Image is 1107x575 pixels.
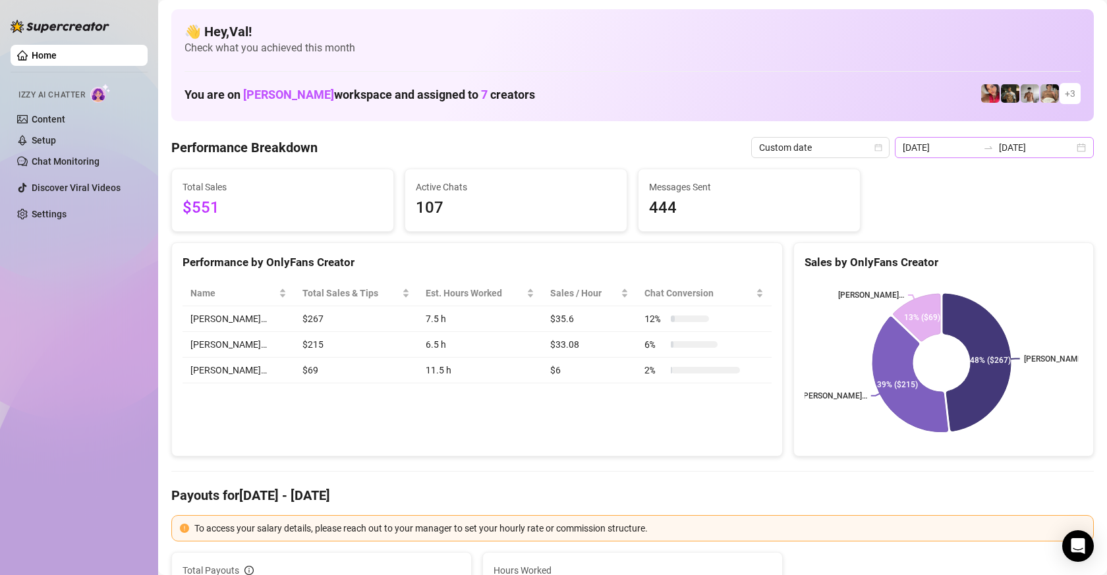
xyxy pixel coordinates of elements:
text: [PERSON_NAME]… [838,290,904,300]
span: calendar [874,144,882,151]
h4: Payouts for [DATE] - [DATE] [171,486,1094,505]
span: Active Chats [416,180,616,194]
a: Settings [32,209,67,219]
a: Discover Viral Videos [32,182,121,193]
th: Chat Conversion [637,281,772,306]
img: Vanessa [981,84,1000,103]
img: AI Chatter [90,84,111,103]
h4: Performance Breakdown [171,138,318,157]
span: info-circle [244,566,254,575]
th: Total Sales & Tips [295,281,418,306]
span: Chat Conversion [644,286,753,300]
span: Sales / Hour [550,286,618,300]
img: Tony [1001,84,1019,103]
a: Content [32,114,65,124]
input: End date [999,140,1074,155]
span: Custom date [759,138,882,157]
span: Total Sales & Tips [302,286,400,300]
td: [PERSON_NAME]… [183,358,295,383]
span: exclamation-circle [180,524,189,533]
div: Performance by OnlyFans Creator [183,254,772,271]
span: 107 [416,196,616,221]
h1: You are on workspace and assigned to creators [184,88,535,102]
span: + 3 [1065,86,1075,101]
td: $33.08 [542,332,637,358]
td: $6 [542,358,637,383]
div: Open Intercom Messenger [1062,530,1094,562]
td: [PERSON_NAME]… [183,332,295,358]
th: Name [183,281,295,306]
span: $551 [183,196,383,221]
span: to [983,142,994,153]
img: Aussieboy_jfree [1040,84,1059,103]
div: Sales by OnlyFans Creator [805,254,1083,271]
td: $69 [295,358,418,383]
td: 6.5 h [418,332,542,358]
a: Setup [32,135,56,146]
div: Est. Hours Worked [426,286,524,300]
span: Messages Sent [649,180,849,194]
img: aussieboy_j [1021,84,1039,103]
a: Home [32,50,57,61]
span: Check what you achieved this month [184,41,1081,55]
td: $267 [295,306,418,332]
span: 6 % [644,337,666,352]
span: Name [190,286,276,300]
text: [PERSON_NAME]… [1024,354,1090,364]
span: 12 % [644,312,666,326]
span: [PERSON_NAME] [243,88,334,101]
span: Izzy AI Chatter [18,89,85,101]
span: 2 % [644,363,666,377]
td: 11.5 h [418,358,542,383]
td: $35.6 [542,306,637,332]
h4: 👋 Hey, Val ! [184,22,1081,41]
td: [PERSON_NAME]… [183,306,295,332]
td: $215 [295,332,418,358]
text: [PERSON_NAME]… [801,391,867,400]
input: Start date [903,140,978,155]
div: To access your salary details, please reach out to your manager to set your hourly rate or commis... [194,521,1085,535]
a: Chat Monitoring [32,156,99,167]
th: Sales / Hour [542,281,637,306]
span: 444 [649,196,849,221]
span: 7 [481,88,488,101]
img: logo-BBDzfeDw.svg [11,20,109,33]
span: Total Sales [183,180,383,194]
td: 7.5 h [418,306,542,332]
span: swap-right [983,142,994,153]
